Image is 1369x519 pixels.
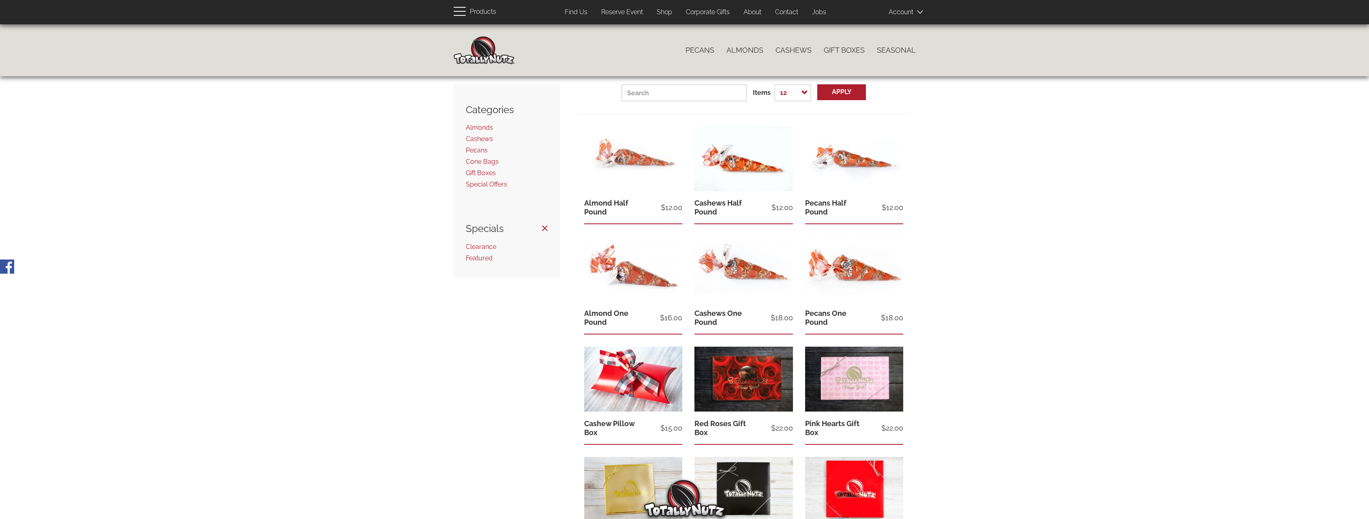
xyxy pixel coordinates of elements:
a: Featured [466,254,493,262]
a: Cashews Half Pound [694,199,742,216]
img: half pound of cinnamon-sugar glazed almonds inside a red and clear Totally Nutz poly bag [584,126,682,191]
img: one pound of cinnamon-sugar glazed almonds inside a red and clear Totally Nutz poly bag [584,236,682,301]
a: Cashews [769,42,818,59]
a: Find Us [559,4,593,20]
img: Totally Nutz Logo [644,480,725,517]
a: Seasonal [871,42,922,59]
a: Cashew Pillow Box [584,419,634,437]
img: 1 pound of freshly roasted cinnamon glazed cashews in a totally nutz poly bag [694,236,793,301]
a: Clearance [466,243,496,251]
a: Red Roses Gift Box [694,419,746,437]
a: Contact [769,4,804,20]
a: Reserve Event [595,4,649,20]
label: Items [753,88,771,98]
h3: Categories [466,105,548,115]
a: Gift Boxes [466,169,496,177]
a: Corporate Gifts [680,4,736,20]
a: Shop [651,4,678,20]
h3: Specials [466,223,548,234]
a: Special Offers [466,180,507,188]
a: Pecans One Pound [805,309,846,326]
a: Cashews [466,135,493,143]
a: Pink Hearts Gift Box [805,419,859,437]
a: Cashews One Pound [694,309,742,326]
img: Cashews Pillow Box, Nutz, sugared nuts, sugar and cinnamon cashews, cashews, gift, gift box, nuts... [584,347,682,412]
a: Pecans Half Pound [805,199,846,216]
a: About [737,4,767,20]
img: light pink box with darker pink hearts wrapped in a gold ribbon with gold Totally Nutz logo which... [805,347,903,412]
img: Home [454,36,514,64]
a: Pecans [679,42,720,59]
a: Almonds [720,42,769,59]
a: Cone Bags [466,158,499,165]
button: Apply [817,84,866,100]
a: Almonds [466,124,493,131]
img: half pound of cinnamon roasted pecans [805,126,903,192]
img: half pound of cinnamon roasted cashews [694,126,793,192]
a: Almond One Pound [584,309,628,326]
a: Jobs [806,4,832,20]
a: Almond Half Pound [584,199,628,216]
img: 2 part gift box with red roses printed on it, Totally Nutz logo printed on top in gold [694,347,793,412]
img: 1 pound of freshly roasted cinnamon glazed pecans in a totally nutz poly bag [805,236,903,302]
a: Gift Boxes [818,42,871,59]
a: Pecans [466,146,488,154]
span: Products [470,6,496,18]
input: Search [621,84,747,101]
